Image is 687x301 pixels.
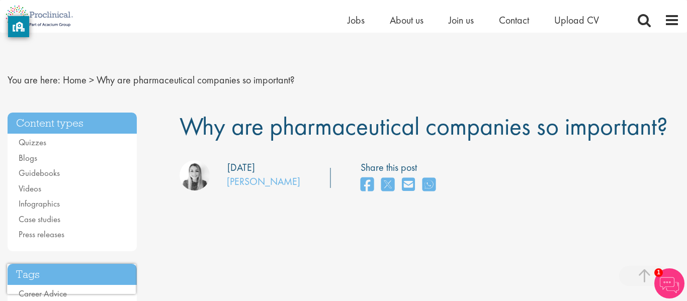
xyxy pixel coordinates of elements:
label: Share this post [361,160,441,175]
button: privacy banner [8,16,29,37]
a: Jobs [348,14,365,27]
a: breadcrumb link [63,73,87,86]
img: Hannah Burke [180,160,210,190]
a: Press releases [19,229,64,240]
iframe: reCAPTCHA [7,264,136,294]
a: Quizzes [19,137,46,148]
span: Why are pharmaceutical companies so important? [180,110,668,142]
a: Guidebooks [19,167,60,178]
a: About us [390,14,423,27]
a: Videos [19,183,41,194]
span: You are here: [8,73,60,86]
a: Join us [449,14,474,27]
span: 1 [654,268,663,277]
h3: Content types [8,113,137,134]
a: Contact [499,14,529,27]
a: Upload CV [554,14,599,27]
a: Case studies [19,214,60,225]
a: [PERSON_NAME] [227,175,300,188]
span: Why are pharmaceutical companies so important? [97,73,295,86]
a: Blogs [19,152,37,163]
a: share on whats app [422,174,436,196]
a: share on facebook [361,174,374,196]
div: [DATE] [227,160,255,175]
a: share on email [402,174,415,196]
span: > [89,73,94,86]
a: share on twitter [381,174,394,196]
a: Infographics [19,198,60,209]
img: Chatbot [654,268,684,298]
